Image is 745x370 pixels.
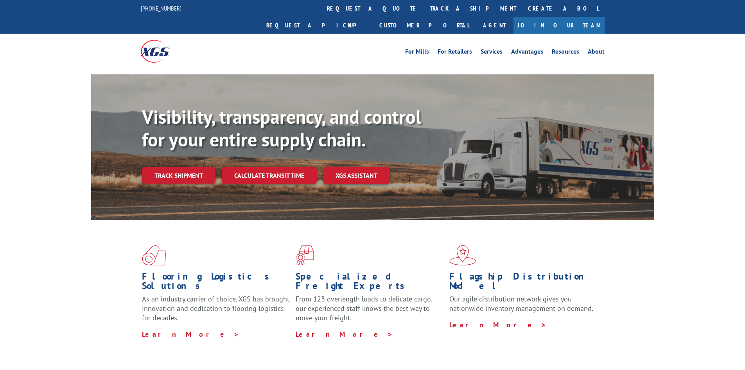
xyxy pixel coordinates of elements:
a: Customer Portal [373,17,475,34]
img: xgs-icon-focused-on-flooring-red [296,245,314,265]
h1: Flagship Distribution Model [449,272,597,294]
a: [PHONE_NUMBER] [141,4,181,12]
img: xgs-icon-flagship-distribution-model-red [449,245,476,265]
a: For Mills [405,49,429,57]
span: As an industry carrier of choice, XGS has brought innovation and dedication to flooring logistics... [142,294,289,322]
img: xgs-icon-total-supply-chain-intelligence-red [142,245,166,265]
h1: Specialized Freight Experts [296,272,443,294]
a: Learn More > [296,330,393,339]
a: Learn More > [449,320,547,329]
a: Services [481,49,503,57]
a: XGS ASSISTANT [323,167,390,184]
h1: Flooring Logistics Solutions [142,272,290,294]
span: Our agile distribution network gives you nationwide inventory management on demand. [449,294,593,313]
a: Advantages [511,49,543,57]
a: Agent [475,17,513,34]
p: From 123 overlength loads to delicate cargo, our experienced staff knows the best way to move you... [296,294,443,329]
a: Resources [552,49,579,57]
a: Request a pickup [260,17,373,34]
a: Learn More > [142,330,239,339]
a: For Retailers [438,49,472,57]
a: Track shipment [142,167,215,184]
a: Calculate transit time [222,167,317,184]
b: Visibility, transparency, and control for your entire supply chain. [142,105,421,152]
a: About [588,49,605,57]
a: Join Our Team [513,17,605,34]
